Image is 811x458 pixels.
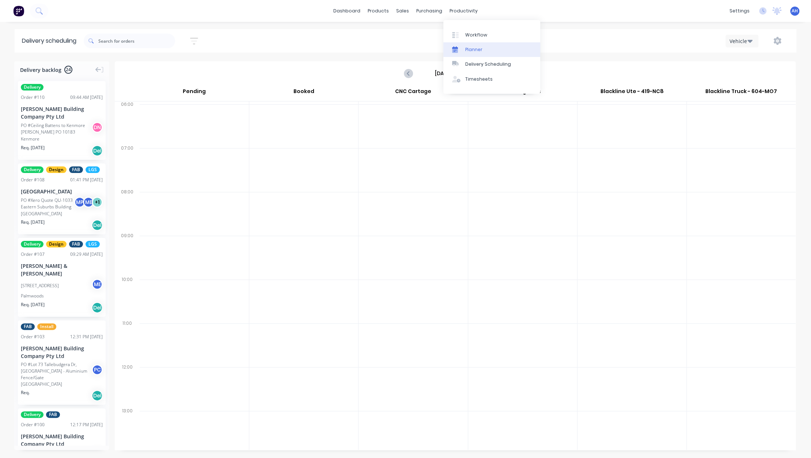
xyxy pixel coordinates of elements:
[46,411,60,418] span: FAB
[21,211,103,217] div: [GEOGRAPHIC_DATA]
[330,5,364,16] a: dashboard
[46,241,67,247] span: Design
[465,46,482,53] div: Planner
[21,432,103,448] div: [PERSON_NAME] Building Company Pty Ltd
[21,361,94,381] div: PO #Lot 73 Tallebudgera Dr, [GEOGRAPHIC_DATA] - Aluminium Fence/Gate
[21,94,45,101] div: Order # 110
[92,364,103,375] div: P C
[70,422,103,428] div: 12:17 PM [DATE]
[21,282,59,289] div: [STREET_ADDRESS]
[21,188,103,195] div: [GEOGRAPHIC_DATA]
[92,145,103,156] div: Del
[364,5,393,16] div: products
[115,407,140,450] div: 13:00
[443,72,540,86] a: Timesheets
[21,381,103,388] div: [GEOGRAPHIC_DATA]
[21,219,45,226] span: Req. [DATE]
[86,241,100,247] span: LGS
[21,166,43,173] span: Delivery
[37,323,56,330] span: Install
[74,197,85,208] div: M P
[13,5,24,16] img: Factory
[687,85,796,101] div: Blackline Truck - 604-MO7
[92,279,103,290] div: M E
[21,422,45,428] div: Order # 100
[21,293,103,299] div: Palmwoods
[21,323,35,330] span: FAB
[21,334,45,340] div: Order # 103
[21,241,43,247] span: Delivery
[465,76,493,82] div: Timesheets
[46,166,67,173] span: Design
[443,42,540,57] a: Planner
[21,84,43,91] span: Delivery
[115,319,140,363] div: 11:00
[249,85,358,101] div: Booked
[21,251,45,258] div: Order # 107
[21,262,103,277] div: [PERSON_NAME] & [PERSON_NAME]
[115,188,140,231] div: 08:00
[115,275,140,319] div: 10:00
[359,85,467,101] div: CNC Cartage
[98,34,175,48] input: Search for orders
[92,220,103,231] div: Del
[577,85,686,101] div: Blackline Ute - 419-NC8
[21,389,30,396] span: Req.
[69,241,83,247] span: FAB
[21,411,43,418] span: Delivery
[465,61,511,68] div: Delivery Scheduling
[726,5,753,16] div: settings
[92,197,103,208] div: + 1
[443,57,540,72] a: Delivery Scheduling
[92,302,103,313] div: Del
[15,29,84,53] div: Delivery scheduling
[443,27,540,42] a: Workflow
[465,32,487,38] div: Workflow
[70,94,103,101] div: 09:44 AM [DATE]
[792,8,798,14] span: AH
[83,197,94,208] div: M E
[69,166,83,173] span: FAB
[115,100,140,144] div: 06:00
[413,5,446,16] div: purchasing
[21,105,103,120] div: [PERSON_NAME] Building Company Pty Ltd
[92,390,103,401] div: Del
[393,5,413,16] div: sales
[70,251,103,258] div: 09:29 AM [DATE]
[70,334,103,340] div: 12:31 PM [DATE]
[725,35,758,47] button: Vehicle
[115,144,140,188] div: 07:00
[21,177,45,183] div: Order # 108
[92,122,103,133] div: D N
[21,136,103,142] div: Kenmore
[140,85,249,101] div: Pending
[21,145,45,151] span: Req. [DATE]
[115,363,140,407] div: 12:00
[70,177,103,183] div: 01:41 PM [DATE]
[21,345,103,360] div: [PERSON_NAME] Building Company Pty Ltd
[20,66,61,74] span: Delivery backlog
[21,301,45,308] span: Req. [DATE]
[729,37,751,45] div: Vehicle
[115,231,140,275] div: 09:00
[64,66,72,74] span: 24
[21,122,94,135] div: PO #Ceiling Battens to Kenmore [PERSON_NAME] PO 10183
[446,5,481,16] div: productivity
[86,166,100,173] span: LGS
[21,197,76,210] div: PO #Xero Quote QU-1033 Eastern Suburbs Building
